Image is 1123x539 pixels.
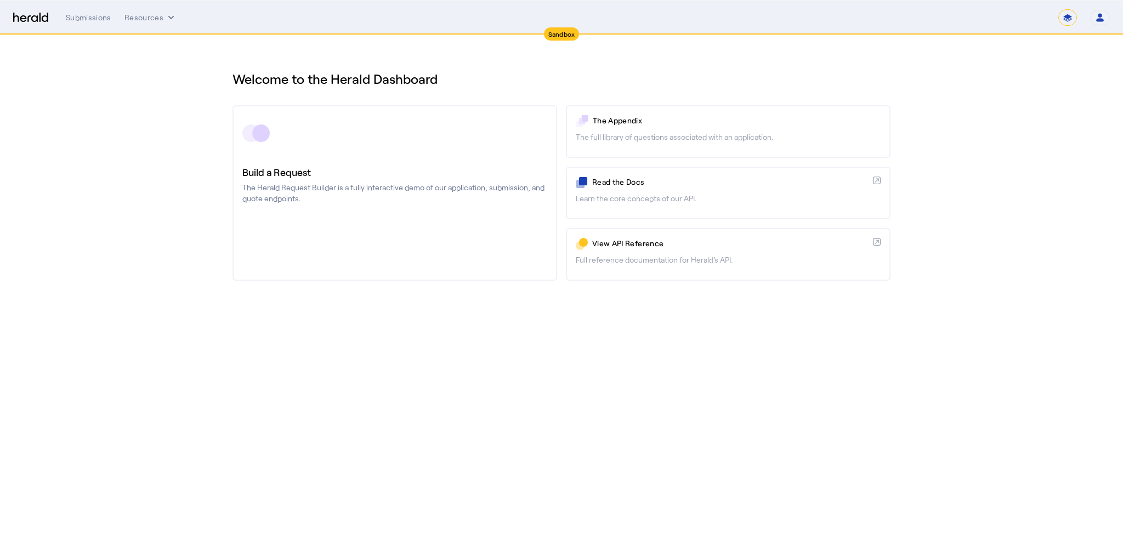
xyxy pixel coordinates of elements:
[544,27,580,41] div: Sandbox
[242,164,547,180] h3: Build a Request
[566,105,891,158] a: The AppendixThe full library of questions associated with an application.
[576,193,881,204] p: Learn the core concepts of our API.
[576,254,881,265] p: Full reference documentation for Herald's API.
[66,12,111,23] div: Submissions
[124,12,177,23] button: Resources dropdown menu
[566,228,891,281] a: View API ReferenceFull reference documentation for Herald's API.
[593,115,881,126] p: The Appendix
[592,238,869,249] p: View API Reference
[232,70,891,88] h1: Welcome to the Herald Dashboard
[566,167,891,219] a: Read the DocsLearn the core concepts of our API.
[576,132,881,143] p: The full library of questions associated with an application.
[592,177,869,188] p: Read the Docs
[13,13,48,23] img: Herald Logo
[242,182,547,204] p: The Herald Request Builder is a fully interactive demo of our application, submission, and quote ...
[232,105,557,281] a: Build a RequestThe Herald Request Builder is a fully interactive demo of our application, submiss...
